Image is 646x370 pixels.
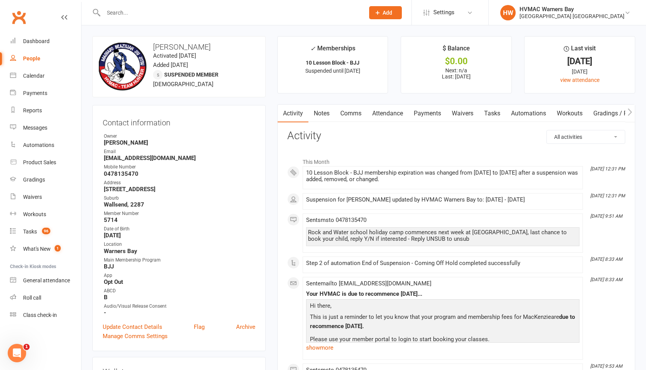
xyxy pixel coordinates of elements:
time: Added [DATE] [153,62,188,68]
a: view attendance [560,77,599,83]
div: Dashboard [23,38,50,44]
span: 1 [55,245,61,252]
h3: [PERSON_NAME] [99,43,259,51]
strong: Wallsend, 2287 [104,201,255,208]
span: Sent sms to 0478135470 [306,217,366,223]
time: Activated [DATE] [153,52,196,59]
a: Tasks [479,105,506,122]
a: Activity [278,105,308,122]
div: HW [500,5,516,20]
i: [DATE] 9:53 AM [590,363,622,369]
a: show more [306,342,579,353]
div: Email [104,148,255,155]
i: [DATE] 8:33 AM [590,257,622,262]
div: [DATE] [531,67,628,76]
div: Last visit [564,43,596,57]
a: Automations [506,105,551,122]
div: $0.00 [408,57,504,65]
strong: [DATE] [104,232,255,239]
span: Sent email to [EMAIL_ADDRESS][DOMAIN_NAME] [306,280,431,287]
div: What's New [23,246,51,252]
a: Comms [335,105,367,122]
a: People [10,50,81,67]
div: Main Membership Program [104,257,255,264]
span: Suspended member [164,72,218,78]
strong: [STREET_ADDRESS] [104,186,255,193]
div: Workouts [23,211,46,217]
p: Next: n/a Last: [DATE] [408,67,504,80]
a: Waivers [10,188,81,206]
div: [GEOGRAPHIC_DATA] [GEOGRAPHIC_DATA] [519,13,624,20]
i: [DATE] 9:51 AM [590,213,622,219]
a: What's New1 [10,240,81,258]
a: Clubworx [9,8,28,27]
strong: Warners Bay [104,248,255,255]
p: This is just a reminder to let you know that your program and membership fees for MacKenzie [308,312,578,333]
a: Dashboard [10,33,81,50]
a: Workouts [10,206,81,223]
input: Search... [101,7,359,18]
div: Rock and Water school holiday camp commences next week at [GEOGRAPHIC_DATA], last chance to book ... [308,229,578,242]
span: Suspended until [DATE] [305,68,360,74]
strong: Opt Out [104,278,255,285]
iframe: Intercom live chat [8,344,26,362]
div: Owner [104,133,255,140]
a: Flag [194,322,205,332]
div: Member Number [104,210,255,217]
div: Tasks [23,228,37,235]
div: $ Balance [443,43,470,57]
div: Reports [23,107,42,113]
a: Notes [308,105,335,122]
span: 96 [42,228,50,234]
div: Step 2 of automation End of Suspension - Coming Off Hold completed successfully [306,260,579,267]
div: Calendar [23,73,45,79]
a: Payments [10,85,81,102]
div: Suspension for [PERSON_NAME] updated by HVMAC Warners Bay to: [DATE] - [DATE] [306,197,579,203]
strong: [EMAIL_ADDRESS][DOMAIN_NAME] [104,155,255,162]
a: Manage Comms Settings [103,332,168,341]
strong: [PERSON_NAME] [104,139,255,146]
div: Memberships [310,43,355,58]
a: Gradings [10,171,81,188]
strong: - [104,309,255,316]
h3: Activity [287,130,625,142]
div: [DATE] [531,57,628,65]
i: [DATE] 8:33 AM [590,277,622,282]
a: Tasks 96 [10,223,81,240]
a: Waivers [446,105,479,122]
strong: 10 Lesson Block - BJJ [306,60,360,66]
div: People [23,55,40,62]
div: Address [104,179,255,187]
span: 1 [23,344,30,350]
div: ABCD [104,287,255,295]
div: Audio/Visual Release Consent [104,303,255,310]
div: HVMAC Warners Bay [519,6,624,13]
strong: BJJ [104,263,255,270]
div: General attendance [23,277,70,283]
h3: Contact information [103,115,255,127]
a: Product Sales [10,154,81,171]
a: Payments [408,105,446,122]
div: Your HVMAC is due to recommence [DATE]... [306,291,579,297]
div: Location [104,241,255,248]
strong: B [104,294,255,301]
div: Roll call [23,295,41,301]
div: Waivers [23,194,42,200]
i: [DATE] 12:31 PM [590,166,625,172]
img: image1689218049.png [99,43,147,91]
div: Messages [23,125,47,131]
a: Workouts [551,105,588,122]
a: Update Contact Details [103,322,162,332]
div: 10 Lesson Block - BJJ membership expiration was changed from [DATE] to [DATE] after a suspension ... [306,170,579,183]
div: Mobile Number [104,163,255,171]
a: Calendar [10,67,81,85]
a: General attendance kiosk mode [10,272,81,289]
a: Roll call [10,289,81,307]
span: [DEMOGRAPHIC_DATA] [153,81,213,88]
i: [DATE] 12:31 PM [590,193,625,198]
a: Archive [236,322,255,332]
div: Product Sales [23,159,56,165]
div: Date of Birth [104,225,255,233]
div: Class check-in [23,312,57,318]
a: Messages [10,119,81,137]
